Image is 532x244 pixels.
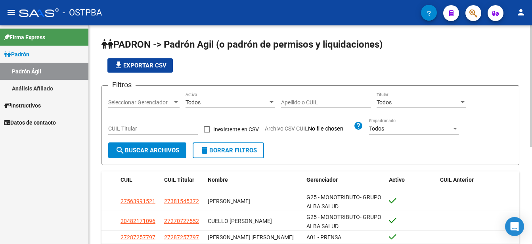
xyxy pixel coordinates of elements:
span: 27563991521 [121,198,155,204]
span: Todos [186,99,201,106]
span: 27270727552 [164,218,199,224]
span: Padrón [4,50,29,59]
span: Activo [389,177,405,183]
span: Archivo CSV CUIL [265,125,308,132]
mat-icon: file_download [114,60,123,70]
span: [PERSON_NAME] [PERSON_NAME] [208,234,294,240]
div: Open Intercom Messenger [505,217,524,236]
mat-icon: menu [6,8,16,17]
span: 27381545372 [164,198,199,204]
span: Todos [369,125,384,132]
span: CUIL [121,177,132,183]
span: Buscar Archivos [115,147,179,154]
span: Datos de contacto [4,118,56,127]
span: - OSTPBA [63,4,102,21]
span: G25 - MONOTRIBUTO- GRUPO ALBA SALUD [306,194,381,209]
span: Instructivos [4,101,41,110]
span: Todos [377,99,392,106]
button: Buscar Archivos [108,142,186,158]
datatable-header-cell: CUIL Anterior [437,171,520,188]
span: A01 - PRENSA [306,234,341,240]
datatable-header-cell: CUIL Titular [161,171,205,188]
span: G25 - MONOTRIBUTO- GRUPO ALBA SALUD [306,214,381,229]
span: Exportar CSV [114,62,166,69]
h3: Filtros [108,79,136,90]
datatable-header-cell: CUIL [117,171,161,188]
span: 27287257797 [164,234,199,240]
span: Borrar Filtros [200,147,257,154]
span: CUIL Anterior [440,177,474,183]
mat-icon: help [354,121,363,131]
datatable-header-cell: Nombre [205,171,303,188]
span: PADRON -> Padrón Agil (o padrón de permisos y liquidaciones) [101,39,383,50]
input: Archivo CSV CUIL [308,125,354,133]
span: Inexistente en CSV [213,125,259,134]
span: [PERSON_NAME] [208,198,250,204]
span: Gerenciador [306,177,338,183]
mat-icon: person [516,8,526,17]
mat-icon: search [115,146,125,155]
datatable-header-cell: Gerenciador [303,171,386,188]
button: Exportar CSV [107,58,173,73]
span: 27287257797 [121,234,155,240]
span: Firma Express [4,33,45,42]
span: Nombre [208,177,228,183]
datatable-header-cell: Activo [386,171,437,188]
span: 20482171096 [121,218,155,224]
mat-icon: delete [200,146,209,155]
span: Seleccionar Gerenciador [108,99,172,106]
span: CUIL Titular [164,177,194,183]
span: CUELLO [PERSON_NAME] [208,218,272,224]
button: Borrar Filtros [193,142,264,158]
